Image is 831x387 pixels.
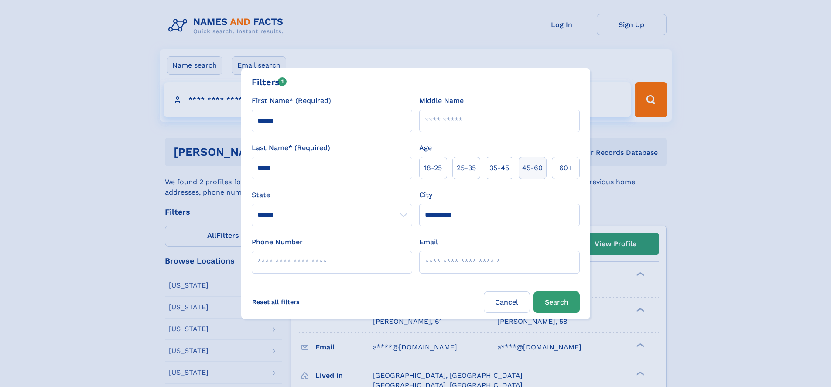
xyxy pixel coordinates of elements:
label: Age [419,143,432,153]
span: 18‑25 [424,163,442,173]
label: Reset all filters [246,291,305,312]
button: Search [533,291,580,313]
label: State [252,190,412,200]
span: 25‑35 [457,163,476,173]
label: First Name* (Required) [252,96,331,106]
span: 60+ [559,163,572,173]
label: Email [419,237,438,247]
label: Last Name* (Required) [252,143,330,153]
div: Filters [252,75,287,89]
span: 35‑45 [489,163,509,173]
label: Phone Number [252,237,303,247]
label: Middle Name [419,96,464,106]
label: Cancel [484,291,530,313]
span: 45‑60 [522,163,543,173]
label: City [419,190,432,200]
